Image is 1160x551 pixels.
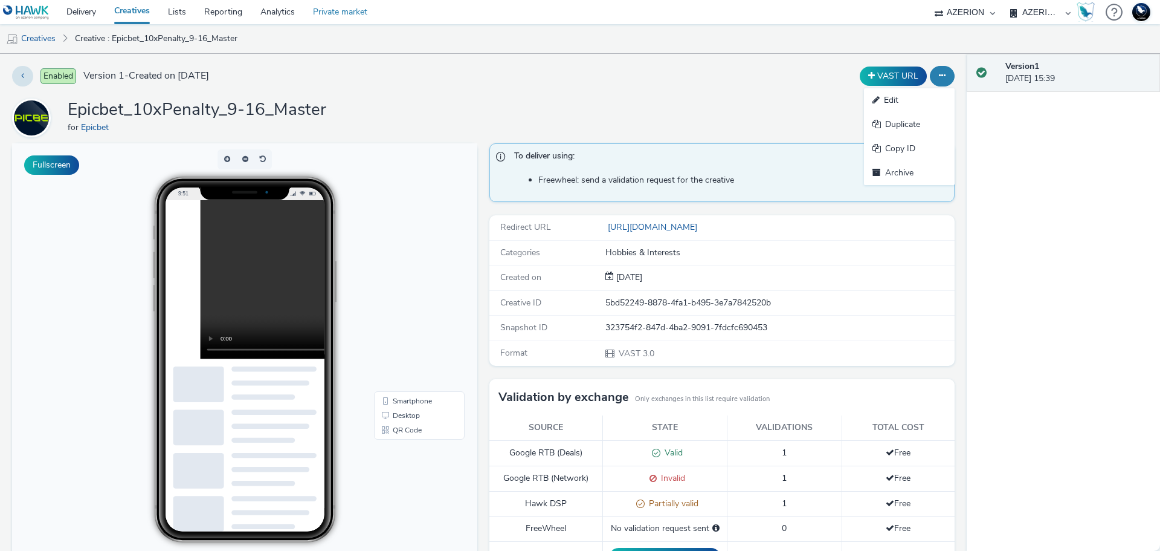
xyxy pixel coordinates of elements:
div: No validation request sent [609,523,721,535]
div: [DATE] 15:39 [1005,60,1150,85]
div: 5bd52249-8878-4fa1-b495-3e7a7842520b [605,297,953,309]
div: Hobbies & Interests [605,247,953,259]
li: Freewheel: send a validation request for the creative [538,174,948,186]
li: QR Code [364,279,450,294]
span: Free [886,498,910,509]
li: Desktop [364,265,450,279]
span: Valid [660,447,683,458]
span: Free [886,523,910,534]
div: Duplicate the creative as a VAST URL [857,67,930,86]
span: 0 [782,523,787,534]
span: [DATE] [614,272,642,283]
img: Epicbet [14,100,49,135]
span: Invalid [657,472,685,484]
img: mobile [6,33,18,45]
th: Source [489,416,603,440]
li: Smartphone [364,250,450,265]
span: Desktop [381,269,408,276]
a: Creative : Epicbet_10xPenalty_9-16_Master [69,24,243,53]
a: Edit [864,88,955,112]
img: Support Hawk [1132,3,1150,21]
h1: Epicbet_10xPenalty_9-16_Master [68,99,326,122]
a: Epicbet [81,122,114,133]
span: Created on [500,272,541,283]
small: Only exchanges in this list require validation [635,394,770,404]
strong: Version 1 [1005,60,1039,72]
img: undefined Logo [3,5,50,20]
span: To deliver using: [514,150,942,166]
th: State [603,416,727,440]
span: Format [500,347,527,359]
span: Snapshot ID [500,322,547,333]
a: Archive [864,161,955,185]
span: Categories [500,247,540,258]
span: 1 [782,447,787,458]
td: Hawk DSP [489,491,603,517]
span: 9:51 [166,47,176,53]
span: VAST 3.0 [617,348,654,359]
span: Free [886,472,910,484]
a: Duplicate [864,112,955,137]
a: Copy ID [864,137,955,161]
img: Hawk Academy [1077,2,1095,22]
td: Google RTB (Deals) [489,440,603,466]
h3: Validation by exchange [498,388,629,406]
div: Please select a deal below and click on Send to send a validation request to FreeWheel. [712,523,720,535]
a: Hawk Academy [1077,2,1100,22]
span: 1 [782,472,787,484]
span: Smartphone [381,254,420,261]
td: FreeWheel [489,517,603,541]
span: QR Code [381,283,410,290]
button: VAST URL [860,67,927,86]
a: Epicbet [12,112,56,123]
td: Google RTB (Network) [489,466,603,491]
span: Creative ID [500,297,541,308]
button: Fullscreen [24,155,79,175]
span: Free [886,447,910,458]
span: for [68,122,81,133]
div: Creation 05 August 2025, 15:39 [614,272,642,284]
th: Total cost [842,416,955,440]
th: Validations [727,416,842,440]
span: 1 [782,498,787,509]
span: Version 1 - Created on [DATE] [83,69,209,83]
span: Redirect URL [500,221,551,233]
a: [URL][DOMAIN_NAME] [605,221,702,233]
span: Partially valid [645,498,698,509]
span: Enabled [40,68,76,84]
div: 323754f2-847d-4ba2-9091-7fdcfc690453 [605,322,953,334]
